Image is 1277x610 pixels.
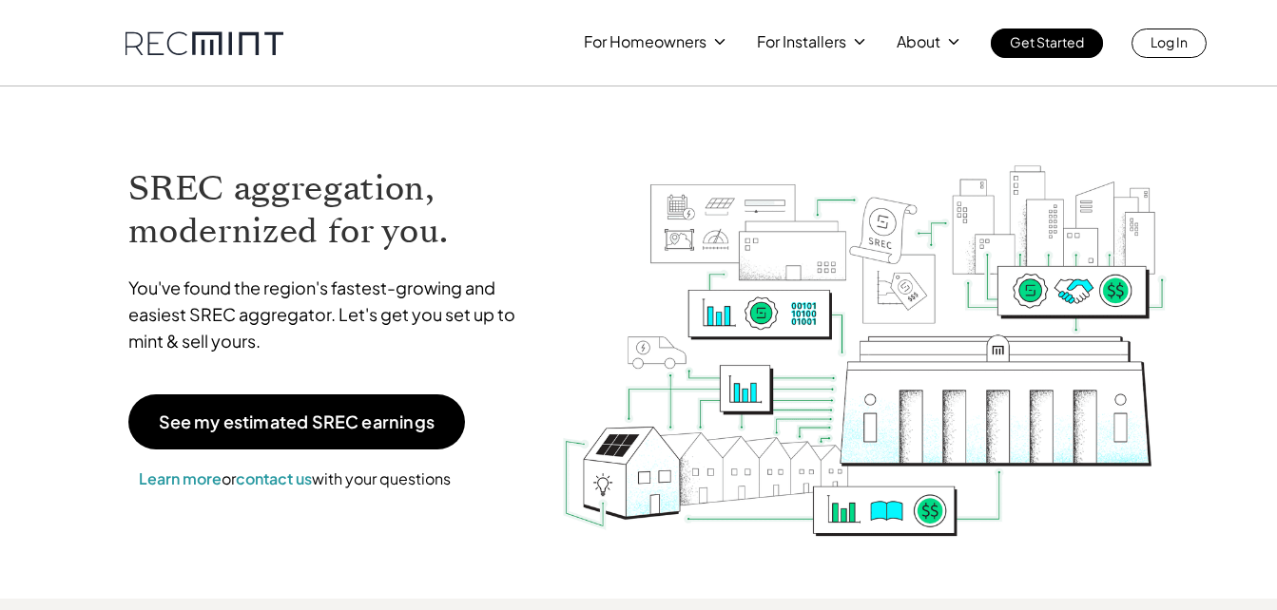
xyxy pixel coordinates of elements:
p: You've found the region's fastest-growing and easiest SREC aggregator. Let's get you set up to mi... [128,275,533,354]
p: or with your questions [128,467,461,491]
img: RECmint value cycle [561,115,1168,542]
p: For Installers [757,29,846,55]
a: Get Started [991,29,1103,58]
p: Get Started [1010,29,1084,55]
a: Log In [1132,29,1207,58]
p: Log In [1151,29,1188,55]
h1: SREC aggregation, modernized for you. [128,167,533,253]
a: Learn more [139,468,222,488]
p: See my estimated SREC earnings [159,413,435,430]
a: contact us [236,468,312,488]
p: About [897,29,940,55]
p: For Homeowners [584,29,706,55]
a: See my estimated SREC earnings [128,394,465,449]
